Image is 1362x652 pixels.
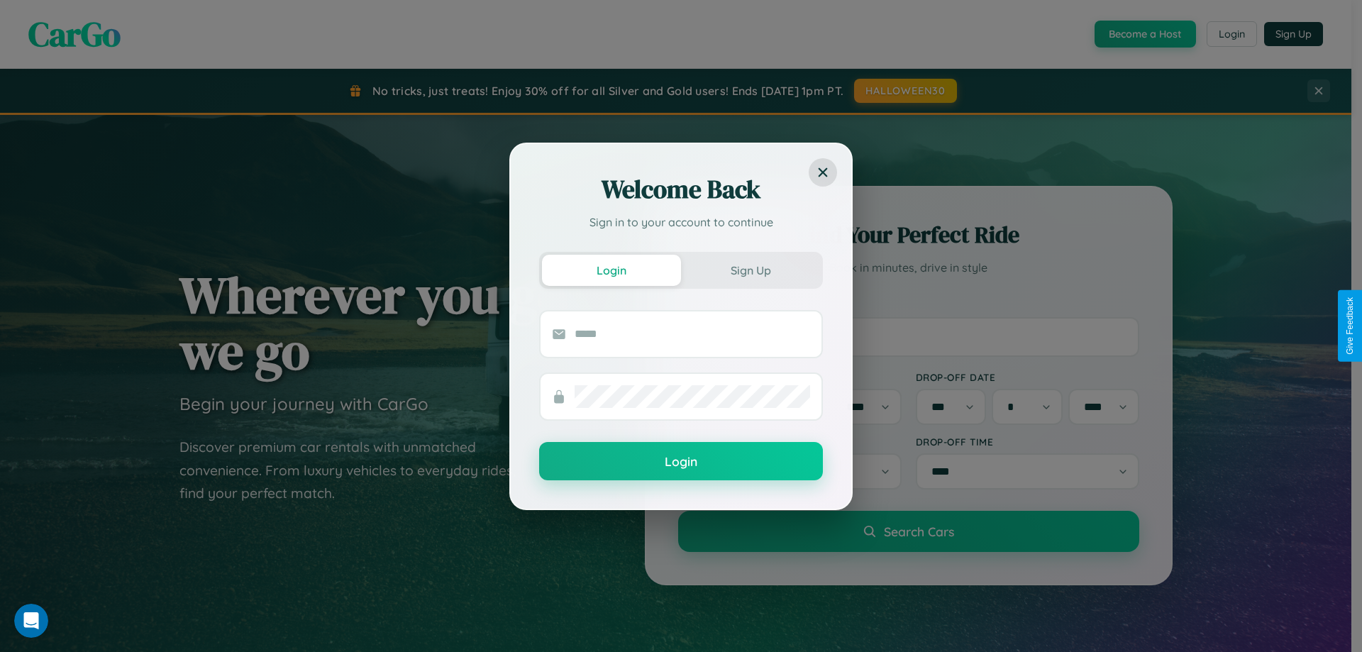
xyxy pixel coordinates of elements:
[539,442,823,480] button: Login
[542,255,681,286] button: Login
[681,255,820,286] button: Sign Up
[539,214,823,231] p: Sign in to your account to continue
[1345,297,1355,355] div: Give Feedback
[14,604,48,638] iframe: Intercom live chat
[539,172,823,206] h2: Welcome Back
